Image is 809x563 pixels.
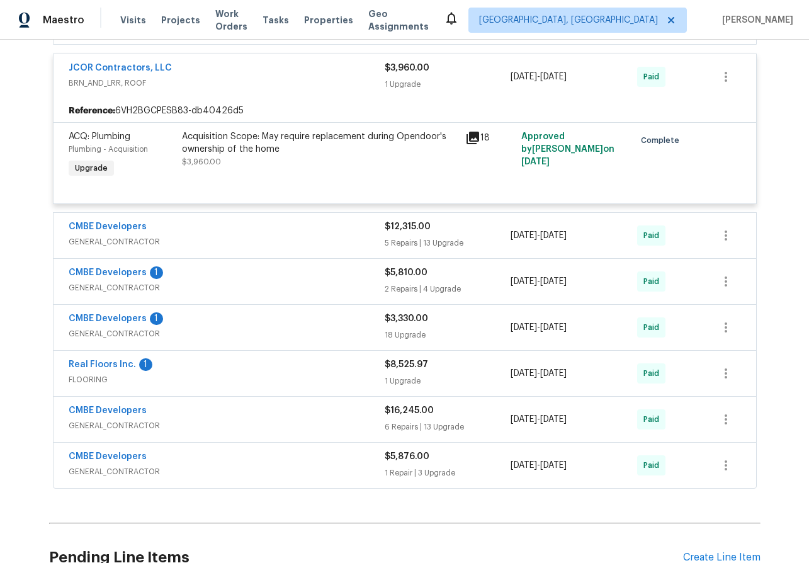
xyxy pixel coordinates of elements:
[643,229,664,242] span: Paid
[540,461,567,470] span: [DATE]
[540,323,567,332] span: [DATE]
[385,360,428,369] span: $8,525.97
[69,268,147,277] a: CMBE Developers
[717,14,793,26] span: [PERSON_NAME]
[385,375,511,387] div: 1 Upgrade
[385,64,429,72] span: $3,960.00
[385,329,511,341] div: 18 Upgrade
[385,314,428,323] span: $3,330.00
[521,132,614,166] span: Approved by [PERSON_NAME] on
[385,406,434,415] span: $16,245.00
[385,237,511,249] div: 5 Repairs | 13 Upgrade
[182,158,221,166] span: $3,960.00
[69,373,385,386] span: FLOORING
[511,323,537,332] span: [DATE]
[69,64,172,72] a: JCOR Contractors, LLC
[69,105,115,117] b: Reference:
[643,71,664,83] span: Paid
[643,413,664,426] span: Paid
[465,130,514,145] div: 18
[385,78,511,91] div: 1 Upgrade
[69,77,385,89] span: BRN_AND_LRR, ROOF
[69,465,385,478] span: GENERAL_CONTRACTOR
[385,222,431,231] span: $12,315.00
[69,314,147,323] a: CMBE Developers
[69,132,130,141] span: ACQ: Plumbing
[120,14,146,26] span: Visits
[643,275,664,288] span: Paid
[69,452,147,461] a: CMBE Developers
[511,367,567,380] span: -
[385,268,427,277] span: $5,810.00
[54,100,756,122] div: 6VH2BGCPESB83-db40426d5
[511,321,567,334] span: -
[641,134,684,147] span: Complete
[263,16,289,25] span: Tasks
[69,281,385,294] span: GENERAL_CONTRACTOR
[511,461,537,470] span: [DATE]
[368,8,429,33] span: Geo Assignments
[511,459,567,472] span: -
[479,14,658,26] span: [GEOGRAPHIC_DATA], [GEOGRAPHIC_DATA]
[540,231,567,240] span: [DATE]
[69,327,385,340] span: GENERAL_CONTRACTOR
[643,321,664,334] span: Paid
[150,312,163,325] div: 1
[521,157,550,166] span: [DATE]
[511,275,567,288] span: -
[385,452,429,461] span: $5,876.00
[69,360,136,369] a: Real Floors Inc.
[304,14,353,26] span: Properties
[511,415,537,424] span: [DATE]
[385,283,511,295] div: 2 Repairs | 4 Upgrade
[540,72,567,81] span: [DATE]
[643,367,664,380] span: Paid
[182,130,458,156] div: Acquisition Scope: May require replacement during Opendoor's ownership of the home
[385,467,511,479] div: 1 Repair | 3 Upgrade
[69,236,385,248] span: GENERAL_CONTRACTOR
[540,277,567,286] span: [DATE]
[540,415,567,424] span: [DATE]
[511,229,567,242] span: -
[511,413,567,426] span: -
[150,266,163,279] div: 1
[215,8,247,33] span: Work Orders
[69,145,148,153] span: Plumbing - Acquisition
[511,72,537,81] span: [DATE]
[540,369,567,378] span: [DATE]
[69,406,147,415] a: CMBE Developers
[69,419,385,432] span: GENERAL_CONTRACTOR
[139,358,152,371] div: 1
[70,162,113,174] span: Upgrade
[511,277,537,286] span: [DATE]
[43,14,84,26] span: Maestro
[69,222,147,231] a: CMBE Developers
[511,231,537,240] span: [DATE]
[643,459,664,472] span: Paid
[511,71,567,83] span: -
[161,14,200,26] span: Projects
[385,421,511,433] div: 6 Repairs | 13 Upgrade
[511,369,537,378] span: [DATE]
